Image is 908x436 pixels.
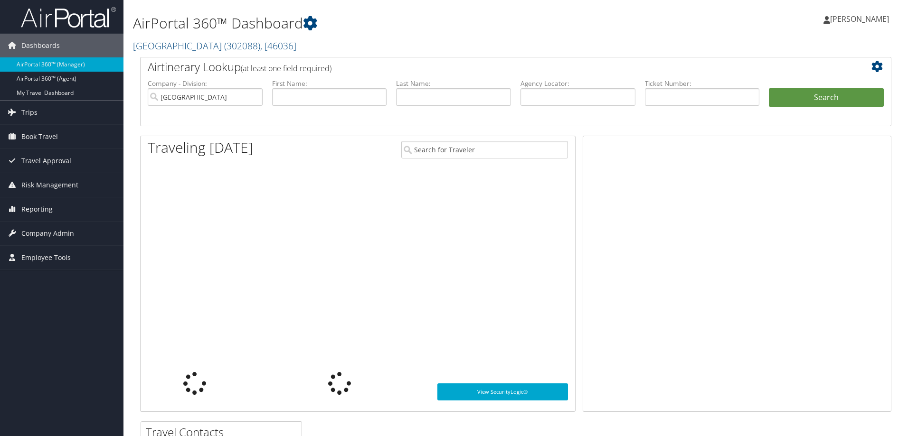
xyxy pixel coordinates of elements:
[148,59,821,75] h2: Airtinerary Lookup
[769,88,884,107] button: Search
[133,13,643,33] h1: AirPortal 360™ Dashboard
[823,5,899,33] a: [PERSON_NAME]
[21,222,74,245] span: Company Admin
[21,149,71,173] span: Travel Approval
[224,39,260,52] span: ( 302088 )
[830,14,889,24] span: [PERSON_NAME]
[21,6,116,28] img: airportal-logo.png
[21,197,53,221] span: Reporting
[21,246,71,269] span: Employee Tools
[241,63,331,74] span: (at least one field required)
[133,39,296,52] a: [GEOGRAPHIC_DATA]
[260,39,296,52] span: , [ 46036 ]
[21,101,38,124] span: Trips
[437,383,568,400] a: View SecurityLogic®
[396,79,511,88] label: Last Name:
[272,79,387,88] label: First Name:
[148,138,253,158] h1: Traveling [DATE]
[401,141,568,158] input: Search for Traveler
[148,79,263,88] label: Company - Division:
[21,125,58,148] span: Book Travel
[21,173,78,197] span: Risk Management
[645,79,760,88] label: Ticket Number:
[520,79,635,88] label: Agency Locator:
[21,34,60,57] span: Dashboards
